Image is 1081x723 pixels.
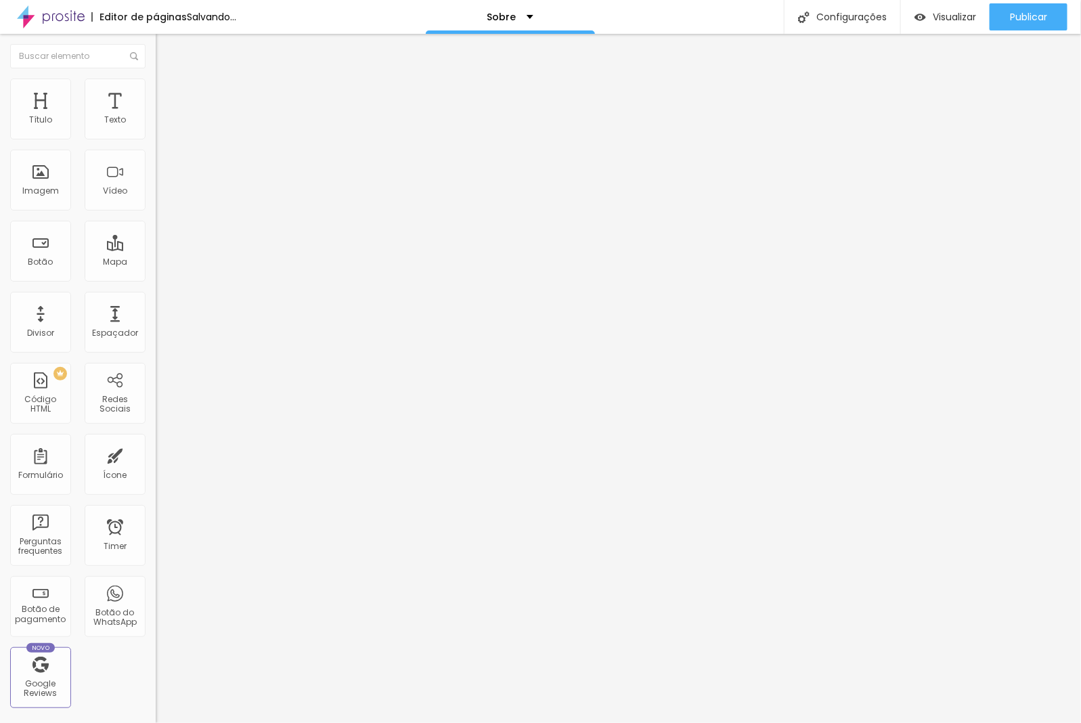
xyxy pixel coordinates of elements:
div: Formulário [18,470,63,480]
div: Redes Sociais [88,395,141,414]
div: Ícone [104,470,127,480]
div: Divisor [27,328,54,338]
div: Novo [26,643,56,653]
button: Publicar [990,3,1067,30]
div: Botão [28,257,53,267]
div: Editor de páginas [91,12,187,22]
div: Espaçador [92,328,138,338]
div: Texto [104,115,126,125]
img: Icone [798,12,810,23]
img: view-1.svg [914,12,926,23]
div: Código HTML [14,395,67,414]
div: Vídeo [103,186,127,196]
img: Icone [130,52,138,60]
span: Publicar [1010,12,1047,22]
span: Visualizar [933,12,976,22]
p: Sobre [487,12,516,22]
div: Imagem [22,186,59,196]
div: Botão de pagamento [14,605,67,624]
input: Buscar elemento [10,44,146,68]
iframe: Editor [156,34,1081,723]
div: Timer [104,542,127,551]
div: Título [29,115,52,125]
button: Visualizar [901,3,990,30]
div: Botão do WhatsApp [88,608,141,628]
div: Google Reviews [14,679,67,699]
div: Mapa [103,257,127,267]
div: Perguntas frequentes [14,537,67,556]
div: Salvando... [187,12,236,22]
